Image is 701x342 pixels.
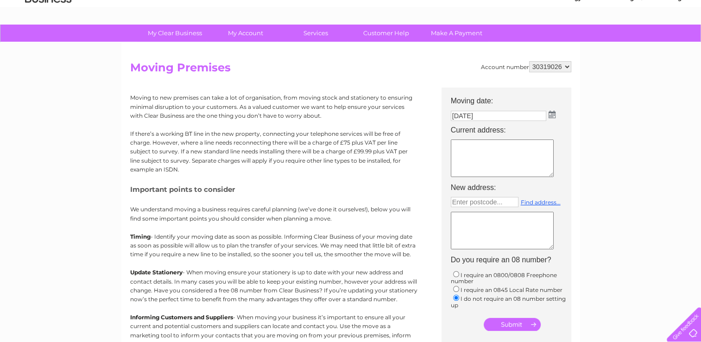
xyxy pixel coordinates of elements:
[446,253,576,267] th: Do you require an 08 number?
[587,39,615,46] a: Telecoms
[446,267,576,311] td: I require an 0800/0808 Freephone number I require an 0845 Local Rate number I do not require an 0...
[137,25,213,42] a: My Clear Business
[130,61,571,79] h2: Moving Premises
[130,205,417,222] p: We understand moving a business requires careful planning (we’ve done it ourselves!), below you w...
[130,269,183,276] b: Update Stationery
[446,123,576,137] th: Current address:
[561,39,581,46] a: Energy
[446,88,576,108] th: Moving date:
[132,5,570,45] div: Clear Business is a trading name of Verastar Limited (registered in [GEOGRAPHIC_DATA] No. 3667643...
[207,25,284,42] a: My Account
[620,39,634,46] a: Blog
[130,129,417,174] p: If there’s a working BT line in the new property, connecting your telephone services will be free...
[549,111,556,118] img: ...
[484,318,541,331] input: Submit
[481,61,571,72] div: Account number
[130,232,417,259] p: - Identify your moving date as soon as possible. Informing Clear Business of your moving date as ...
[278,25,354,42] a: Services
[670,39,692,46] a: Log out
[526,5,590,16] a: 0333 014 3131
[521,199,561,206] a: Find address...
[130,233,151,240] b: Timing
[446,181,576,195] th: New address:
[348,25,424,42] a: Customer Help
[418,25,495,42] a: Make A Payment
[130,185,417,193] h5: Important points to consider
[25,24,72,52] img: logo.png
[538,39,556,46] a: Water
[130,314,233,321] b: Informing Customers and Suppliers
[130,93,417,120] p: Moving to new premises can take a lot of organisation, from moving stock and stationery to ensuri...
[639,39,662,46] a: Contact
[130,268,417,304] p: - When moving ensure your stationery is up to date with your new address and contact details. In ...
